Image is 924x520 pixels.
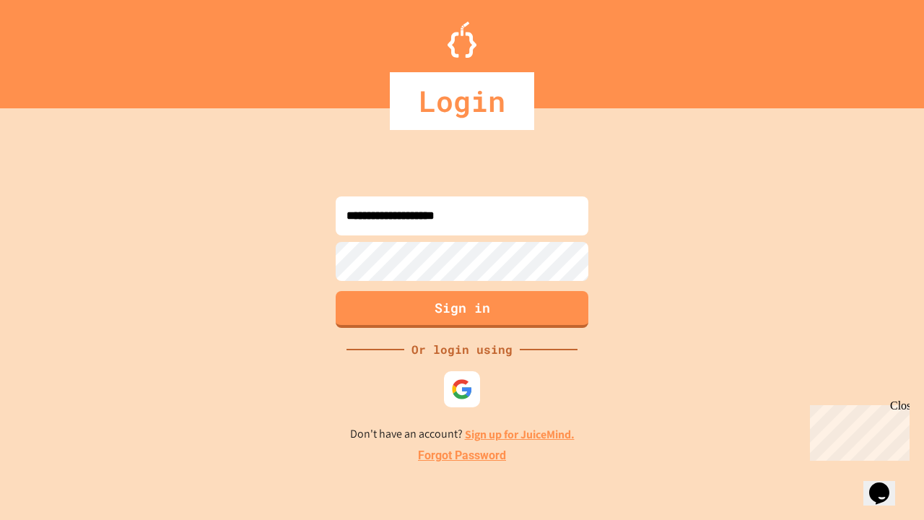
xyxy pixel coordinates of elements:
p: Don't have an account? [350,425,575,443]
img: google-icon.svg [451,378,473,400]
button: Sign in [336,291,588,328]
iframe: chat widget [863,462,910,506]
iframe: chat widget [804,399,910,461]
a: Sign up for JuiceMind. [465,427,575,442]
div: Or login using [404,341,520,358]
a: Forgot Password [418,447,506,464]
div: Login [390,72,534,130]
div: Chat with us now!Close [6,6,100,92]
img: Logo.svg [448,22,476,58]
